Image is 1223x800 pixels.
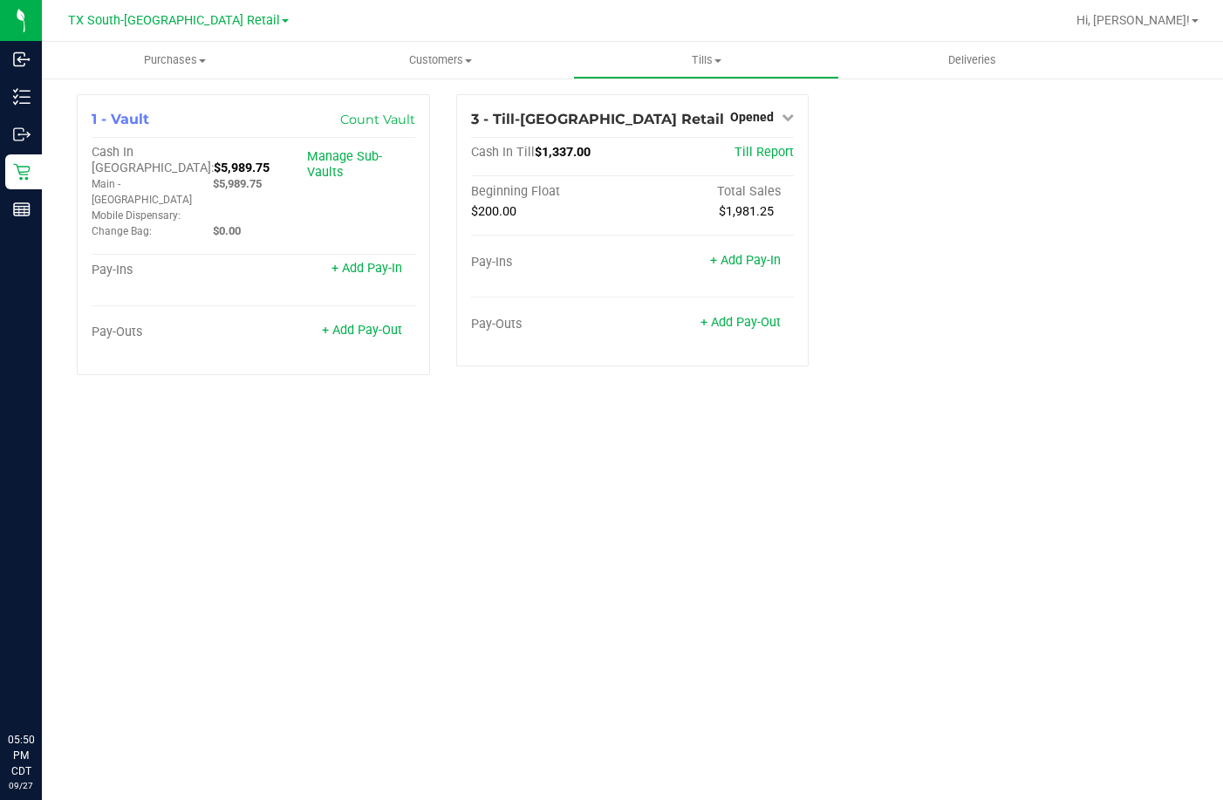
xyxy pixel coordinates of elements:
div: Total Sales [632,184,794,200]
span: Opened [730,110,774,124]
span: $0.00 [213,224,241,237]
span: $5,989.75 [213,177,262,190]
span: $200.00 [471,204,516,219]
span: $1,337.00 [535,145,591,160]
span: Change Bag: [92,225,152,237]
iframe: Resource center [17,660,70,713]
span: Hi, [PERSON_NAME]! [1076,13,1190,27]
span: $1,981.25 [719,204,774,219]
p: 05:50 PM CDT [8,732,34,779]
a: + Add Pay-In [331,261,402,276]
div: Pay-Ins [92,263,253,278]
a: + Add Pay-Out [322,323,402,338]
iframe: Resource center unread badge [51,658,72,679]
a: Till Report [734,145,794,160]
a: + Add Pay-Out [700,315,781,330]
div: Pay-Outs [471,317,632,332]
inline-svg: Inbound [13,51,31,68]
span: Tills [574,52,838,68]
span: TX South-[GEOGRAPHIC_DATA] Retail [68,13,280,28]
a: Customers [308,42,574,79]
span: Cash In [GEOGRAPHIC_DATA]: [92,145,214,175]
span: Cash In Till [471,145,535,160]
a: Manage Sub-Vaults [307,149,382,180]
inline-svg: Reports [13,201,31,218]
span: 1 - Vault [92,111,149,127]
p: 09/27 [8,779,34,792]
a: Tills [573,42,839,79]
inline-svg: Retail [13,163,31,181]
inline-svg: Inventory [13,88,31,106]
div: Pay-Ins [471,255,632,270]
a: Count Vault [340,112,415,127]
span: 3 - Till-[GEOGRAPHIC_DATA] Retail [471,111,724,127]
span: Deliveries [925,52,1020,68]
div: Beginning Float [471,184,632,200]
span: $5,989.75 [214,161,270,175]
span: Main - [GEOGRAPHIC_DATA] Mobile Dispensary: [92,178,192,222]
a: Deliveries [839,42,1105,79]
a: Purchases [42,42,308,79]
a: + Add Pay-In [710,253,781,268]
span: Customers [309,52,573,68]
span: Purchases [42,52,308,68]
inline-svg: Outbound [13,126,31,143]
div: Pay-Outs [92,325,253,340]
